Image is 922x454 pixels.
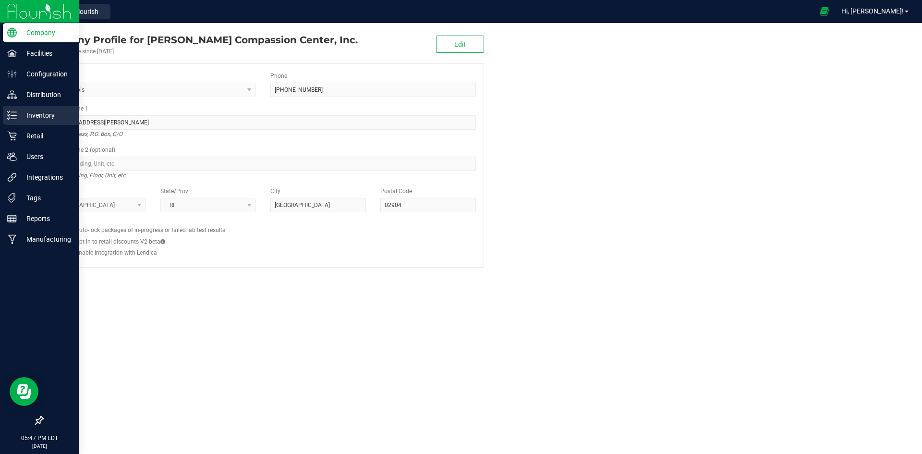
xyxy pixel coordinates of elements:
label: City [270,187,280,196]
p: Retail [17,130,74,142]
inline-svg: Manufacturing [7,234,17,244]
inline-svg: Retail [7,131,17,141]
input: Suite, Building, Unit, etc. [50,157,476,171]
inline-svg: Integrations [7,172,17,182]
iframe: Resource center [10,377,38,406]
label: Auto-lock packages of in-progress or failed lab test results [75,226,225,234]
h2: Configs [50,220,476,226]
p: Distribution [17,89,74,100]
p: Manufacturing [17,233,74,245]
label: Postal Code [380,187,412,196]
i: Suite, Building, Floor, Unit, etc. [50,170,127,181]
inline-svg: Configuration [7,69,17,79]
input: Postal Code [380,198,476,212]
button: Edit [436,36,484,53]
inline-svg: Facilities [7,49,17,58]
inline-svg: Users [7,152,17,161]
label: Address Line 2 (optional) [50,146,115,154]
span: Edit [454,40,466,48]
inline-svg: Reports [7,214,17,223]
span: Hi, [PERSON_NAME]! [841,7,904,15]
span: Open Ecommerce Menu [813,2,835,21]
input: Address [50,115,476,130]
p: Tags [17,192,74,204]
inline-svg: Company [7,28,17,37]
div: Account active since [DATE] [42,47,358,56]
inline-svg: Inventory [7,110,17,120]
p: 05:47 PM EDT [4,434,74,442]
label: Enable integration with Lendica [75,248,157,257]
i: Street address, P.O. Box, C/O [50,128,122,140]
p: [DATE] [4,442,74,450]
label: State/Prov [160,187,188,196]
div: Thomas C. Slater Compassion Center, Inc. [42,33,358,47]
input: (123) 456-7890 [270,83,476,97]
p: Company [17,27,74,38]
p: Integrations [17,172,74,183]
inline-svg: Distribution [7,90,17,99]
p: Users [17,151,74,162]
label: Phone [270,72,287,80]
inline-svg: Tags [7,193,17,203]
label: Opt in to retail discounts V2 beta [75,237,165,246]
p: Facilities [17,48,74,59]
p: Reports [17,213,74,224]
p: Configuration [17,68,74,80]
input: City [270,198,366,212]
p: Inventory [17,110,74,121]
